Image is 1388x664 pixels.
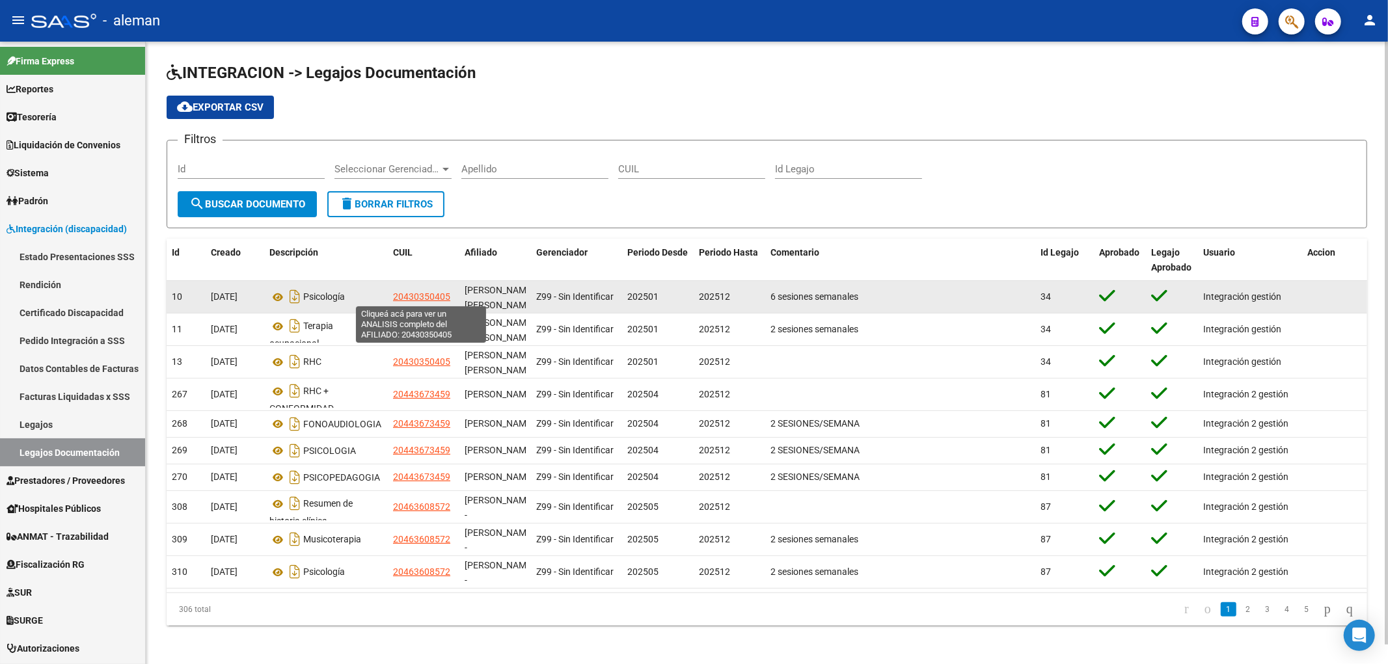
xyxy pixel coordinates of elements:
a: 4 [1279,602,1295,617]
datatable-header-cell: Creado [206,239,264,282]
span: Integración (discapacidad) [7,222,127,236]
span: 202501 [627,356,659,367]
span: 202512 [699,389,730,399]
span: SUR [7,585,32,600]
a: 1 [1221,602,1236,617]
span: Comentario [770,247,819,258]
span: 202505 [627,566,659,577]
a: go to last page [1340,602,1359,617]
span: Afiliado [465,247,497,258]
span: 202504 [627,418,659,429]
span: LANDABURU AGUSTIN PABLO [465,471,534,482]
span: Creado [211,247,241,258]
span: Fiscalización RG [7,557,85,572]
span: Z99 - Sin Identificar [536,356,614,367]
span: CUIL [393,247,413,258]
button: Borrar Filtros [327,191,444,217]
span: INTEGRACION -> Legajos Documentación [167,64,476,82]
span: [DATE] [211,566,238,577]
span: 20443673459 [393,471,450,482]
span: 308 [172,501,187,512]
span: Integración gestión [1203,356,1281,367]
span: Z99 - Sin Identificar [536,389,614,399]
span: [DATE] [211,501,238,512]
span: Z99 - Sin Identificar [536,534,614,544]
span: Liquidación de Convenios [7,138,120,152]
span: 202512 [699,566,730,577]
span: 81 [1041,471,1051,482]
span: Integración gestión [1203,324,1281,334]
span: 202512 [699,356,730,367]
span: 20430350405 [393,324,450,334]
datatable-header-cell: Gerenciador [531,239,622,282]
datatable-header-cell: Comentario [765,239,1035,282]
a: go to previous page [1199,602,1217,617]
span: 202512 [699,534,730,544]
span: [DATE] [211,324,238,334]
mat-icon: search [189,196,205,211]
datatable-header-cell: Legajo Aprobado [1146,239,1198,282]
span: Sistema [7,166,49,180]
datatable-header-cell: CUIL [388,239,459,282]
h3: Filtros [178,130,223,148]
span: LANDABURU AGUSTIN PABLO [465,418,534,429]
span: 20430350405 [393,356,450,367]
span: Z99 - Sin Identificar [536,418,614,429]
span: 87 [1041,534,1051,544]
span: [DATE] [211,534,238,544]
span: Z99 - Sin Identificar [536,324,614,334]
span: Exportar CSV [177,101,264,113]
span: Accion [1307,247,1335,258]
span: Psicología [303,292,345,302]
li: page 2 [1238,598,1258,620]
span: 13 [172,356,182,367]
span: Integración 2 gestión [1203,418,1288,429]
i: Descargar documento [286,561,303,582]
span: Buscar Documento [189,198,305,210]
mat-icon: menu [10,12,26,28]
span: Id [172,247,180,258]
span: Autorizaciones [7,641,79,656]
span: 202505 [627,501,659,512]
a: 2 [1240,602,1256,617]
div: 306 total [167,593,404,626]
span: Z99 - Sin Identificar [536,445,614,455]
span: 11 [172,324,182,334]
span: GUZMAN MARIO AGUSTIN - [465,527,534,553]
span: ALEXANDRE JOURDAN GASSIN IVAN - [465,317,534,358]
span: Firma Express [7,54,74,68]
span: Descripción [269,247,318,258]
span: FONOAUDIOLOGIA [303,419,381,429]
datatable-header-cell: Id [167,239,206,282]
span: Z99 - Sin Identificar [536,471,614,482]
span: Psicología [303,567,345,578]
span: 34 [1041,356,1051,367]
span: [DATE] [211,356,238,367]
span: Hospitales Públicos [7,501,101,516]
datatable-header-cell: Afiliado [459,239,531,282]
button: Buscar Documento [178,191,317,217]
span: 268 [172,418,187,429]
a: go to first page [1178,602,1195,617]
span: Reportes [7,82,53,96]
span: 87 [1041,566,1051,577]
span: 10 [172,291,182,302]
span: 202501 [627,324,659,334]
span: Seleccionar Gerenciador [334,163,440,175]
span: Integración 2 gestión [1203,389,1288,399]
li: page 1 [1219,598,1238,620]
i: Descargar documento [286,380,303,401]
span: 202512 [699,445,730,455]
span: 2 sesiones semanales [770,534,858,544]
span: 202512 [699,324,730,334]
span: 269 [172,445,187,455]
span: ALEXANDRE JOURDAN GASSIN IVAN - [465,285,534,325]
span: Prestadores / Proveedores [7,473,125,488]
span: 81 [1041,445,1051,455]
span: Musicoterapia [303,535,361,545]
span: 270 [172,471,187,482]
li: page 3 [1258,598,1277,620]
li: page 4 [1277,598,1297,620]
span: GUZMAN MARIO AGUSTIN - [465,560,534,585]
a: go to next page [1318,602,1337,617]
